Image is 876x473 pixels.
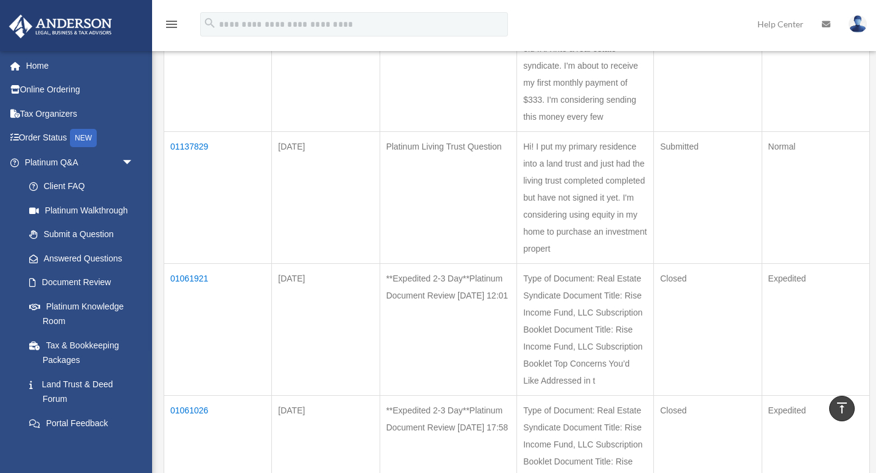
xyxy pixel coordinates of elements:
[9,78,152,102] a: Online Ordering
[164,264,272,396] td: 01061921
[9,150,146,174] a: Platinum Q&Aarrow_drop_down
[17,294,146,333] a: Platinum Knowledge Room
[203,16,217,30] i: search
[17,246,140,271] a: Answered Questions
[849,15,867,33] img: User Pic
[17,271,146,295] a: Document Review
[17,174,146,199] a: Client FAQ
[654,264,762,396] td: Closed
[654,132,762,264] td: Submitted
[122,150,146,175] span: arrow_drop_down
[517,264,654,396] td: Type of Document: Real Estate Syndicate Document Title: Rise Income Fund, LLC Subscription Bookle...
[272,132,380,264] td: [DATE]
[17,372,146,411] a: Land Trust & Deed Forum
[164,132,272,264] td: 01137829
[762,264,869,396] td: Expedited
[835,401,849,415] i: vertical_align_top
[762,132,869,264] td: Normal
[9,102,152,126] a: Tax Organizers
[164,17,179,32] i: menu
[70,129,97,147] div: NEW
[5,15,116,38] img: Anderson Advisors Platinum Portal
[272,264,380,396] td: [DATE]
[9,126,152,151] a: Order StatusNEW
[517,132,654,264] td: Hi! I put my primary residence into a land trust and just had the living trust completed complete...
[829,396,855,421] a: vertical_align_top
[380,132,517,264] td: Platinum Living Trust Question
[380,264,517,396] td: **Expedited 2-3 Day**Platinum Document Review [DATE] 12:01
[17,333,146,372] a: Tax & Bookkeeping Packages
[17,223,146,247] a: Submit a Question
[17,411,146,435] a: Portal Feedback
[17,198,146,223] a: Platinum Walkthrough
[164,21,179,32] a: menu
[9,54,152,78] a: Home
